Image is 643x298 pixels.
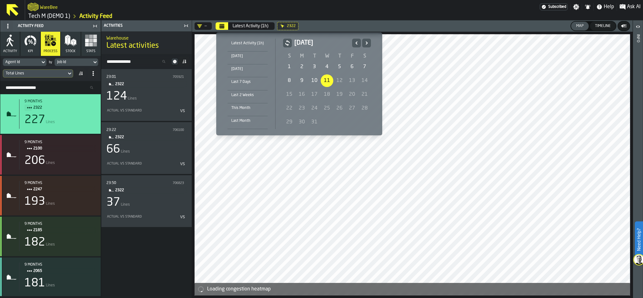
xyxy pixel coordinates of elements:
[358,74,371,87] div: 14
[308,61,321,73] div: Tuesday, December 3, 2024
[308,61,321,73] div: 3
[294,39,350,47] h2: [DATE]
[283,74,296,87] div: 8
[308,88,321,101] div: Tuesday, December 17, 2024
[296,116,308,128] div: 30
[228,105,268,111] div: This Month
[228,40,268,47] div: Latest Activity (1h)
[321,61,333,73] div: Wednesday, December 4, 2024
[283,74,296,87] div: Sunday, December 8, 2024
[362,39,371,47] button: Next
[283,116,296,128] div: Sunday, December 29, 2024
[228,66,268,73] div: [DATE]
[358,102,371,115] div: Saturday, December 28, 2024
[221,37,377,130] div: Select date range Select date range
[358,61,371,73] div: Saturday, December 7, 2024
[296,52,308,60] th: M
[296,74,308,87] div: 9
[308,116,321,128] div: Tuesday, December 31, 2024
[283,102,296,115] div: Sunday, December 22, 2024
[333,52,346,60] th: T
[321,52,333,60] th: W
[333,61,346,73] div: Thursday, December 5, 2024
[283,39,292,47] button: button-
[346,88,358,101] div: Friday, December 20, 2024
[352,39,361,47] button: Previous
[296,88,308,101] div: 16
[333,74,346,87] div: Thursday, December 12, 2024
[308,74,321,87] div: 10
[308,74,321,87] div: Tuesday, December 10, 2024
[283,116,296,128] div: 29
[346,74,358,87] div: Friday, December 13, 2024
[308,102,321,115] div: 24
[283,52,296,60] th: S
[346,61,358,73] div: Friday, December 6, 2024
[283,52,371,129] table: December 2024
[321,102,333,115] div: Wednesday, December 25, 2024
[228,92,268,99] div: Last 2 Weeks
[296,88,308,101] div: Monday, December 16, 2024
[296,61,308,73] div: Monday, December 2, 2024
[346,102,358,115] div: 27
[283,88,296,101] div: Sunday, December 15, 2024
[346,102,358,115] div: Friday, December 27, 2024
[358,61,371,73] div: 7
[283,39,371,129] div: December 2024
[283,102,296,115] div: 22
[358,74,371,87] div: Saturday, December 14, 2024
[358,102,371,115] div: 28
[228,53,268,60] div: [DATE]
[296,102,308,115] div: Monday, December 23, 2024
[321,88,333,101] div: 18
[283,61,296,73] div: 1
[321,74,333,87] div: 11
[296,74,308,87] div: Monday, December 9, 2024
[321,88,333,101] div: Wednesday, December 18, 2024
[635,222,642,257] label: Need Help?
[308,102,321,115] div: Tuesday, December 24, 2024
[283,88,296,101] div: 15
[228,117,268,124] div: Last Month
[228,79,268,85] div: Last 7 Days
[296,116,308,128] div: Monday, December 30, 2024
[296,102,308,115] div: 23
[321,74,333,87] div: Selected Date: Wednesday, December 11, 2024, Wednesday, December 11, 2024 selected, Last availabl...
[333,74,346,87] div: 12
[283,61,296,73] div: Sunday, December 1, 2024
[358,52,371,60] th: S
[333,102,346,115] div: Thursday, December 26, 2024
[333,102,346,115] div: 26
[321,61,333,73] div: 4
[308,52,321,60] th: T
[333,88,346,101] div: 19
[346,88,358,101] div: 20
[346,52,358,60] th: F
[358,88,371,101] div: 21
[321,102,333,115] div: 25
[308,116,321,128] div: 31
[333,61,346,73] div: 5
[358,88,371,101] div: Saturday, December 21, 2024
[333,88,346,101] div: Thursday, December 19, 2024
[296,61,308,73] div: 2
[346,61,358,73] div: 6
[346,74,358,87] div: 13
[308,88,321,101] div: 17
